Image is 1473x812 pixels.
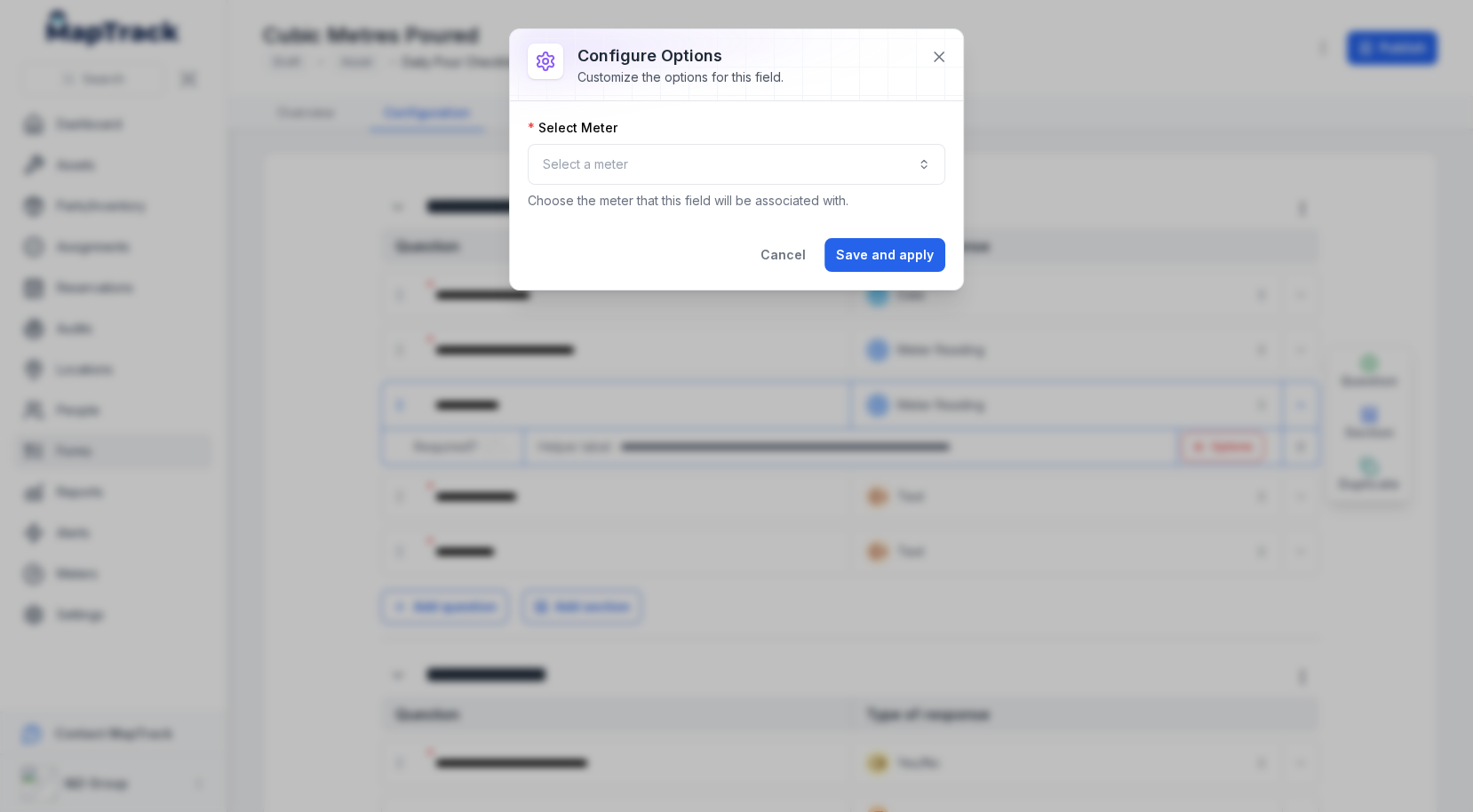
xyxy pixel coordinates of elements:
button: Cancel [749,238,817,272]
label: Select Meter [528,119,617,137]
h3: Configure options [577,44,784,68]
button: Select a meter [528,144,945,185]
p: Choose the meter that this field will be associated with. [528,192,945,210]
button: Save and apply [824,238,945,272]
div: Customize the options for this field. [577,68,784,86]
